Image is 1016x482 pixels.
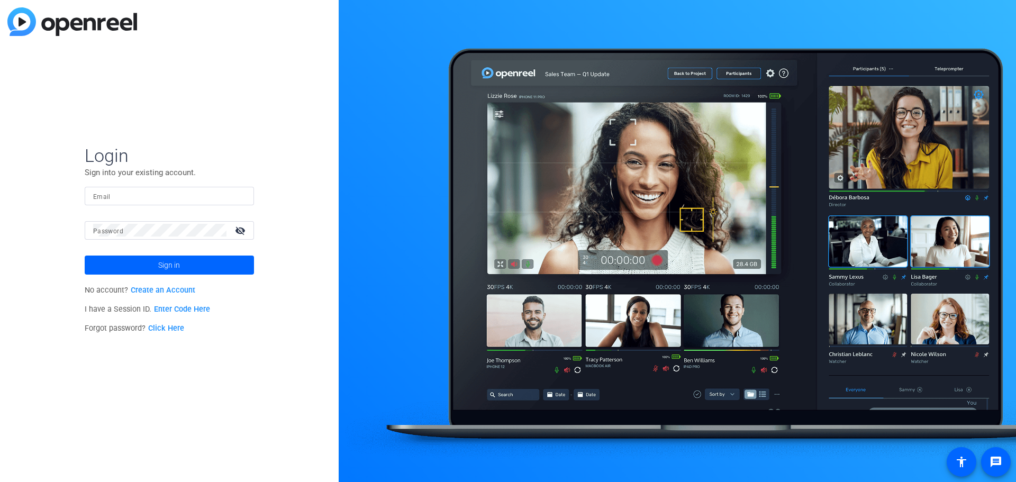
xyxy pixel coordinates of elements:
p: Sign into your existing account. [85,167,254,178]
span: Login [85,144,254,167]
span: Forgot password? [85,324,184,333]
a: Enter Code Here [154,305,210,314]
mat-icon: message [990,456,1002,468]
a: Click Here [148,324,184,333]
button: Sign in [85,256,254,275]
span: Sign in [158,252,180,278]
img: blue-gradient.svg [7,7,137,36]
mat-label: Password [93,228,123,235]
span: I have a Session ID. [85,305,210,314]
a: Create an Account [131,286,195,295]
mat-icon: accessibility [955,456,968,468]
mat-icon: visibility_off [229,223,254,238]
span: No account? [85,286,195,295]
input: Enter Email Address [93,189,246,202]
mat-label: Email [93,193,111,201]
